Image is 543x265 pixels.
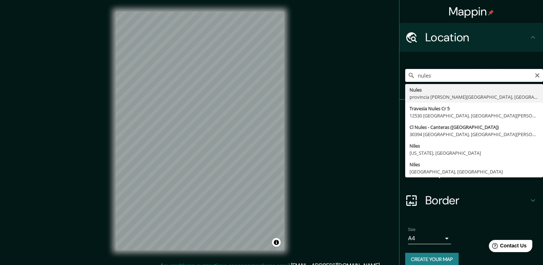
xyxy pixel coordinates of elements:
div: [GEOGRAPHIC_DATA], [GEOGRAPHIC_DATA] [409,168,539,175]
div: [US_STATE], [GEOGRAPHIC_DATA] [409,149,539,157]
div: Niles [409,161,539,168]
canvas: Map [116,11,284,250]
div: Cl Nules - Canteras ([GEOGRAPHIC_DATA]) [409,124,539,131]
div: Niles [409,142,539,149]
div: Pins [399,100,543,129]
div: Location [399,23,543,52]
h4: Location [425,30,529,45]
iframe: Help widget launcher [479,237,535,257]
div: Style [399,129,543,157]
img: pin-icon.png [488,10,494,15]
h4: Mappin [449,4,494,19]
div: Layout [399,157,543,186]
button: Toggle attribution [272,238,281,247]
label: Size [408,227,416,233]
div: A4 [408,233,451,244]
h4: Layout [425,164,529,179]
div: Nules [409,86,539,93]
button: Clear [534,71,540,78]
div: Border [399,186,543,215]
h4: Border [425,193,529,208]
input: Pick your city or area [405,69,543,82]
div: 30394 [GEOGRAPHIC_DATA], [GEOGRAPHIC_DATA][PERSON_NAME], [GEOGRAPHIC_DATA] [409,131,539,138]
div: 12530 [GEOGRAPHIC_DATA], [GEOGRAPHIC_DATA][PERSON_NAME], [GEOGRAPHIC_DATA] [409,112,539,119]
div: provincia [PERSON_NAME][GEOGRAPHIC_DATA], [GEOGRAPHIC_DATA] [409,93,539,101]
div: Travesia Nules Cr 5 [409,105,539,112]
